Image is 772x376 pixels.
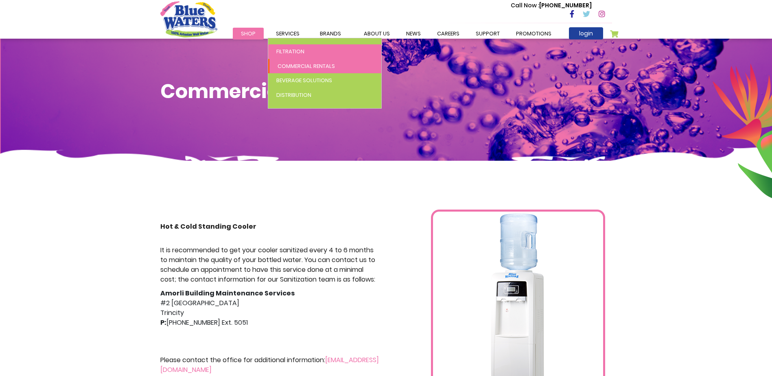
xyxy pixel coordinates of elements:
[160,245,380,284] p: It is recommended to get your cooler sanitized every 4 to 6 months to maintain the quality of you...
[511,1,539,9] span: Call Now :
[398,28,429,39] a: News
[160,355,379,374] a: [EMAIL_ADDRESS][DOMAIN_NAME]
[356,28,398,39] a: about us
[511,1,592,10] p: [PHONE_NUMBER]
[320,30,341,37] span: Brands
[160,318,166,327] strong: P:
[241,30,256,37] span: Shop
[468,28,508,39] a: support
[276,77,332,84] span: Beverage Solutions
[160,1,217,37] a: store logo
[508,28,560,39] a: Promotions
[160,245,380,375] div: #2 [GEOGRAPHIC_DATA] Trincity [PHONE_NUMBER] Ext. 5051
[160,222,256,231] strong: Hot & Cold Standing Cooler
[429,28,468,39] a: careers
[278,62,335,70] span: Commercial Rentals
[276,91,311,99] span: Distribution
[569,27,603,39] a: login
[276,30,300,37] span: Services
[160,355,380,375] p: Please contact the office for additional information:
[160,80,612,103] h1: Commercial Rentals
[160,289,295,298] strong: Amorli Building Maintenance Services
[276,48,304,55] span: Filtration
